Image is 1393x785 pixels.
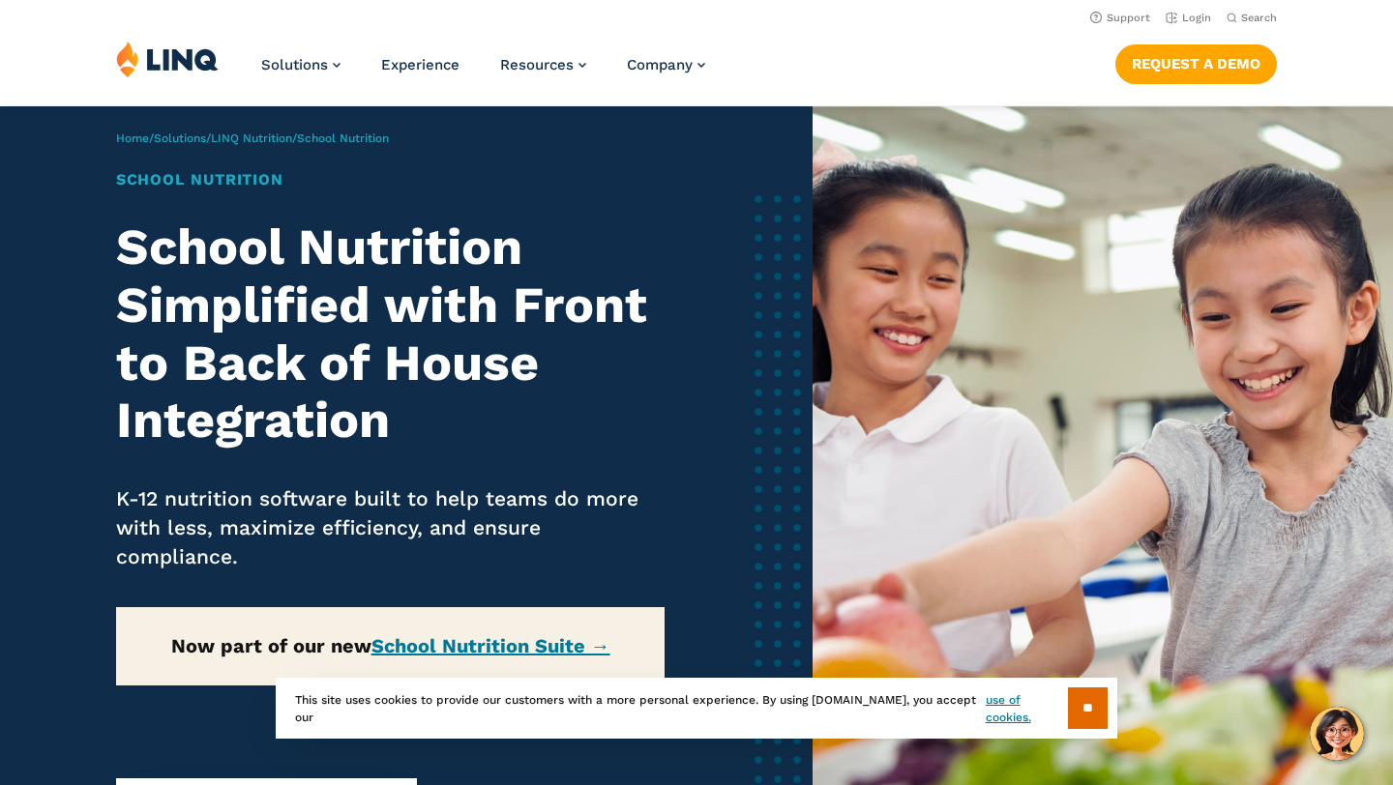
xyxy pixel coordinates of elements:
a: Company [627,56,705,73]
span: Search [1241,12,1277,24]
img: LINQ | K‑12 Software [116,41,219,77]
span: School Nutrition [297,131,389,145]
span: Resources [500,56,574,73]
span: Company [627,56,693,73]
a: Login [1166,12,1211,24]
a: use of cookies. [986,691,1068,726]
p: K-12 nutrition software built to help teams do more with less, maximize efficiency, and ensure co... [116,484,665,571]
button: Open Search Bar [1227,11,1277,25]
a: Request a Demo [1115,44,1277,83]
nav: Button Navigation [1115,41,1277,83]
a: Solutions [154,131,206,145]
h1: School Nutrition [116,168,665,191]
a: School Nutrition Suite → [371,634,610,657]
span: / / / [116,131,389,145]
a: Home [116,131,149,145]
a: Support [1090,12,1150,24]
button: Hello, have a question? Let’s chat. [1310,707,1364,761]
nav: Primary Navigation [261,41,705,104]
a: Resources [500,56,586,73]
strong: Now part of our new [171,634,610,657]
h2: School Nutrition Simplified with Front to Back of House Integration [116,218,665,450]
a: Solutions [261,56,341,73]
a: Experience [381,56,459,73]
a: LINQ Nutrition [211,131,292,145]
span: Solutions [261,56,328,73]
div: This site uses cookies to provide our customers with a more personal experience. By using [DOMAIN... [276,678,1117,739]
